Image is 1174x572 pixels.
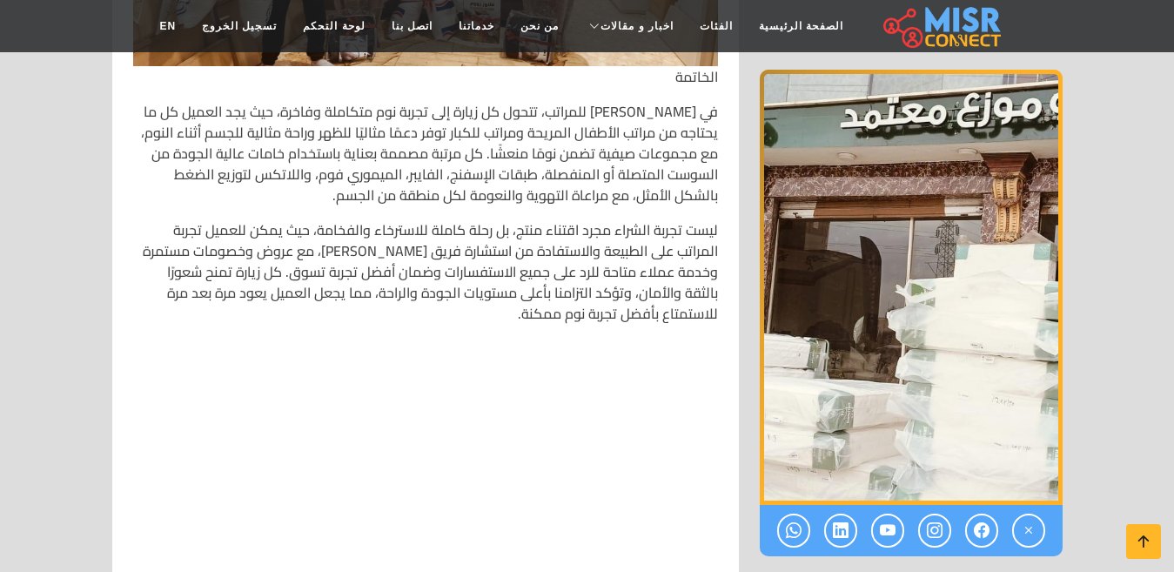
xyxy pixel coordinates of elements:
a: الصفحة الرئيسية [746,10,856,43]
a: اتصل بنا [379,10,446,43]
img: main.misr_connect [883,4,1000,48]
p: في [PERSON_NAME] للمراتب، تتحول كل زيارة إلى تجربة نوم متكاملة وفاخرة، حيث يجد العميل كل ما يحتاج... [133,101,718,205]
div: 1 / 1 [760,70,1063,505]
a: خدماتنا [446,10,507,43]
a: لوحة التحكم [290,10,378,43]
a: تسجيل الخروج [189,10,290,43]
a: EN [146,10,189,43]
a: من نحن [507,10,572,43]
img: مراتب سيف الدين [760,70,1063,505]
p: ليست تجربة الشراء مجرد اقتناء منتج، بل رحلة كاملة للاسترخاء والفخامة، حيث يمكن للعميل تجربة المرا... [133,219,718,345]
a: الفئات [687,10,746,43]
span: اخبار و مقالات [600,18,674,34]
a: اخبار و مقالات [572,10,687,43]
